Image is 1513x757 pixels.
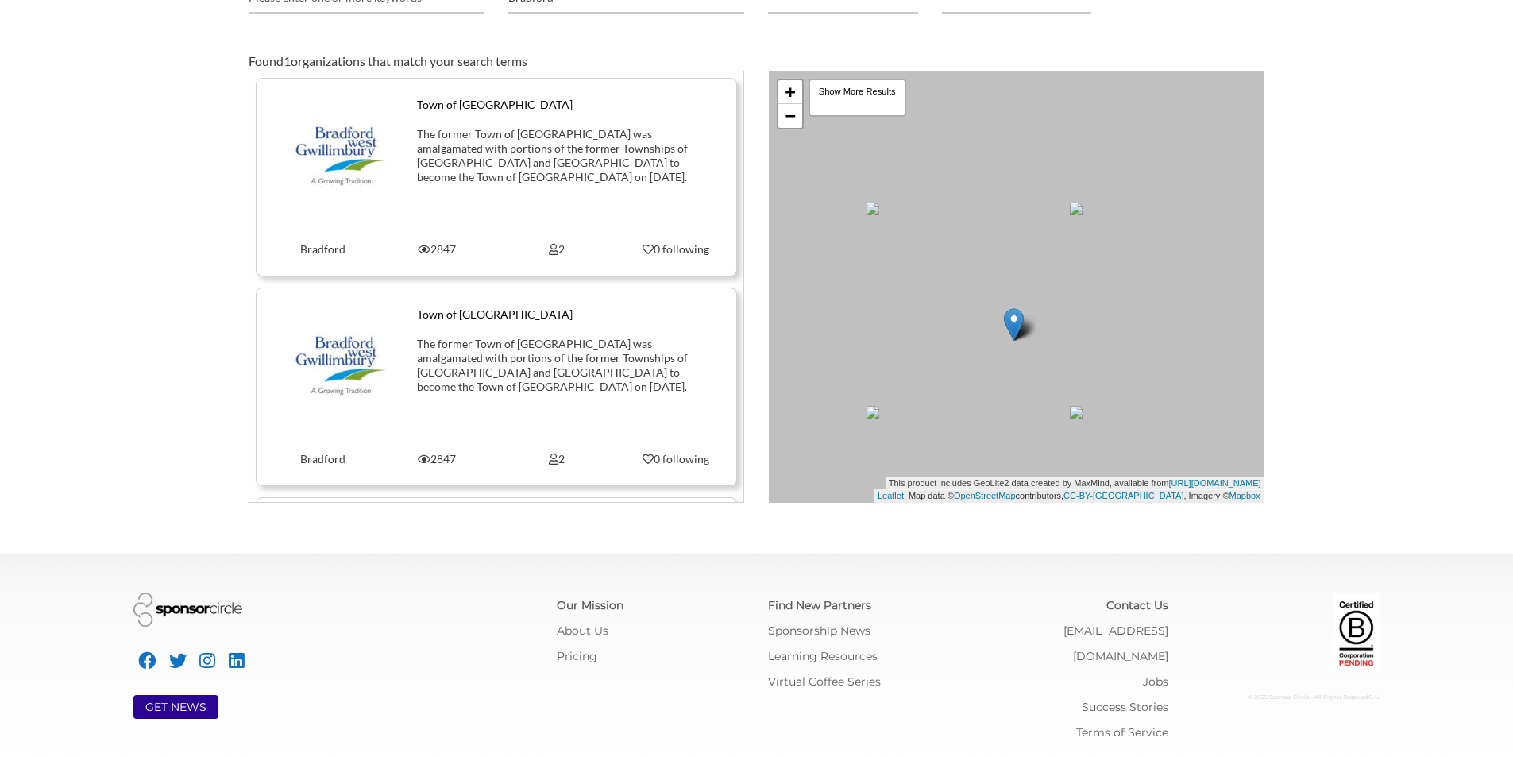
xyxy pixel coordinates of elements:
[377,242,497,257] div: 2847
[417,98,696,112] div: Town of [GEOGRAPHIC_DATA]
[133,593,242,627] img: Sponsor Circle Logo
[417,307,696,322] div: Town of [GEOGRAPHIC_DATA]
[1082,700,1168,714] a: Success Stories
[417,337,696,394] div: The former Town of [GEOGRAPHIC_DATA] was amalgamated with portions of the former Townships of [GE...
[417,127,696,184] div: The former Town of [GEOGRAPHIC_DATA] was amalgamated with portions of the former Townships of [GE...
[628,242,724,257] div: 0 following
[284,53,291,68] span: 1
[878,491,904,500] a: Leaflet
[874,489,1264,503] div: | Map data © contributors, , Imagery ©
[1229,491,1260,500] a: Mapbox
[809,79,906,117] div: Show More Results
[249,52,1264,71] div: Found organizations that match your search terms
[269,98,724,257] a: Town of [GEOGRAPHIC_DATA] The former Town of [GEOGRAPHIC_DATA] was amalgamated with portions of t...
[1106,598,1168,612] a: Contact Us
[257,452,377,466] div: Bradford
[1076,725,1168,740] a: Terms of Service
[768,674,881,689] a: Virtual Coffee Series
[557,624,608,638] a: About Us
[269,307,724,466] a: Town of [GEOGRAPHIC_DATA] The former Town of [GEOGRAPHIC_DATA] was amalgamated with portions of t...
[496,452,616,466] div: 2
[778,104,802,128] a: Zoom out
[1368,693,1380,701] span: C: U:
[1192,685,1380,710] div: © 2025 Sponsor Circle - All Rights Reserved
[886,477,1264,490] div: This product includes GeoLite2 data created by MaxMind, available from
[257,242,377,257] div: Bradford
[278,98,397,217] img: ntv9moalh7oprydgk7gz
[1143,674,1168,689] a: Jobs
[145,700,206,714] a: GET NEWS
[1063,624,1168,663] a: [EMAIL_ADDRESS][DOMAIN_NAME]
[557,598,623,612] a: Our Mission
[557,649,597,663] a: Pricing
[778,80,802,104] a: Zoom in
[628,452,724,466] div: 0 following
[496,242,616,257] div: 2
[768,649,878,663] a: Learning Resources
[377,452,497,466] div: 2847
[1063,491,1183,500] a: CC-BY-[GEOGRAPHIC_DATA]
[1333,593,1380,672] img: Certified Corporation Pending Logo
[768,624,870,638] a: Sponsorship News
[954,491,1016,500] a: OpenStreetMap
[768,598,871,612] a: Find New Partners
[278,307,397,427] img: ntv9moalh7oprydgk7gz
[1169,478,1261,488] a: [URL][DOMAIN_NAME]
